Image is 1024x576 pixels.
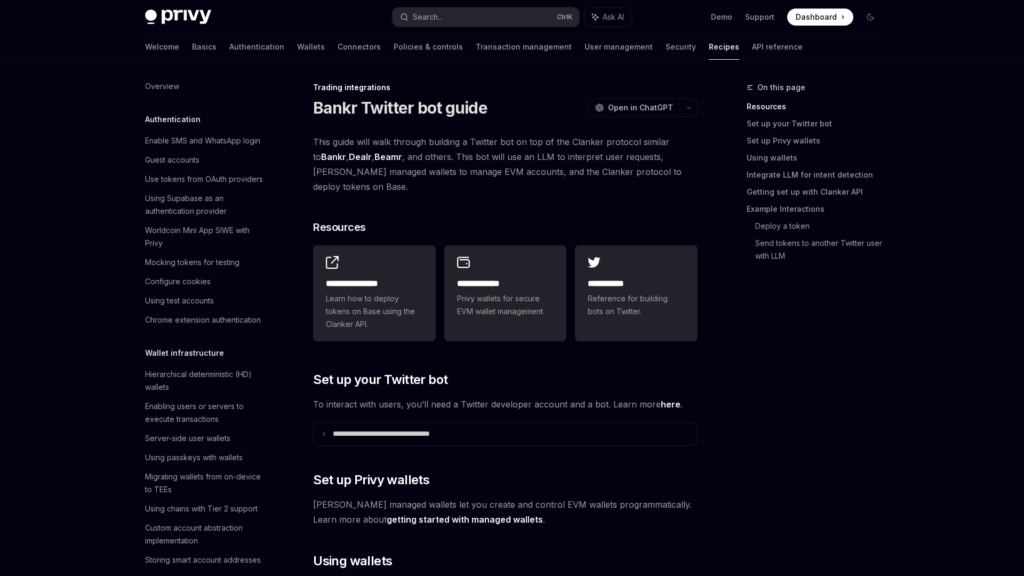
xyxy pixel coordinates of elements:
[326,292,423,331] span: Learn how to deploy tokens on Base using the Clanker API.
[145,80,179,93] div: Overview
[585,7,631,27] button: Ask AI
[145,275,211,288] div: Configure cookies
[755,218,887,235] a: Deploy a token
[145,368,267,394] div: Hierarchical deterministic (HD) wallets
[137,253,273,272] a: Mocking tokens for testing
[145,314,261,326] div: Chrome extension authentication
[608,102,673,113] span: Open in ChatGPT
[145,522,267,547] div: Custom account abstraction implementation
[145,134,260,147] div: Enable SMS and WhatsApp login
[145,256,239,269] div: Mocking tokens for testing
[137,499,273,518] a: Using chains with Tier 2 support
[145,113,201,126] h5: Authentication
[313,553,392,570] span: Using wallets
[192,34,217,60] a: Basics
[757,81,805,94] span: On this page
[745,12,774,22] a: Support
[755,235,887,265] a: Send tokens to another Twitter user with LLM
[661,399,681,410] a: here
[747,132,887,149] a: Set up Privy wallets
[145,294,214,307] div: Using test accounts
[711,12,732,22] a: Demo
[145,224,267,250] div: Worldcoin Mini App SIWE with Privy
[313,98,487,117] h1: Bankr Twitter bot guide
[145,347,224,359] h5: Wallet infrastructure
[796,12,837,22] span: Dashboard
[137,397,273,429] a: Enabling users or servers to execute transactions
[145,10,211,25] img: dark logo
[137,429,273,448] a: Server-side user wallets
[444,245,567,341] a: **** **** ***Privy wallets for secure EVM wallet management.
[557,13,573,21] span: Ctrl K
[588,99,679,117] button: Open in ChatGPT
[137,448,273,467] a: Using passkeys with wallets
[137,150,273,170] a: Guest accounts
[747,98,887,115] a: Resources
[394,34,463,60] a: Policies & controls
[709,34,739,60] a: Recipes
[145,192,267,218] div: Using Supabase as an authentication provider
[313,471,429,489] span: Set up Privy wallets
[313,245,436,341] a: **** **** **** *Learn how to deploy tokens on Base using the Clanker API.
[313,134,698,194] span: This guide will walk through building a Twitter bot on top of the Clanker protocol similar to , ,...
[747,149,887,166] a: Using wallets
[575,245,698,341] a: **** **** *Reference for building bots on Twitter.
[297,34,325,60] a: Wallets
[137,189,273,221] a: Using Supabase as an authentication provider
[145,554,261,566] div: Storing smart account addresses
[145,432,230,445] div: Server-side user wallets
[476,34,572,60] a: Transaction management
[747,201,887,218] a: Example Interactions
[666,34,696,60] a: Security
[747,166,887,183] a: Integrate LLM for intent detection
[137,170,273,189] a: Use tokens from OAuth providers
[374,151,402,163] a: Beamr
[137,221,273,253] a: Worldcoin Mini App SIWE with Privy
[229,34,284,60] a: Authentication
[145,34,179,60] a: Welcome
[393,7,579,27] button: Search...CtrlK
[313,220,366,235] span: Resources
[137,77,273,96] a: Overview
[349,151,372,163] a: Dealr
[752,34,803,60] a: API reference
[145,502,258,515] div: Using chains with Tier 2 support
[338,34,381,60] a: Connectors
[585,34,653,60] a: User management
[747,115,887,132] a: Set up your Twitter bot
[787,9,853,26] a: Dashboard
[457,292,554,318] span: Privy wallets for secure EVM wallet management.
[137,131,273,150] a: Enable SMS and WhatsApp login
[137,518,273,550] a: Custom account abstraction implementation
[313,82,698,93] div: Trading integrations
[321,151,346,163] a: Bankr
[313,497,698,527] span: [PERSON_NAME] managed wallets let you create and control EVM wallets programmatically. Learn more...
[387,514,543,525] a: getting started with managed wallets
[145,451,243,464] div: Using passkeys with wallets
[137,310,273,330] a: Chrome extension authentication
[145,400,267,426] div: Enabling users or servers to execute transactions
[603,12,624,22] span: Ask AI
[137,365,273,397] a: Hierarchical deterministic (HD) wallets
[145,173,263,186] div: Use tokens from OAuth providers
[137,550,273,570] a: Storing smart account addresses
[145,470,267,496] div: Migrating wallets from on-device to TEEs
[747,183,887,201] a: Getting set up with Clanker API
[313,371,447,388] span: Set up your Twitter bot
[145,154,199,166] div: Guest accounts
[137,272,273,291] a: Configure cookies
[137,291,273,310] a: Using test accounts
[588,292,685,318] span: Reference for building bots on Twitter.
[862,9,879,26] button: Toggle dark mode
[137,467,273,499] a: Migrating wallets from on-device to TEEs
[413,11,443,23] div: Search...
[313,397,698,412] span: To interact with users, you’ll need a Twitter developer account and a bot. Learn more .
